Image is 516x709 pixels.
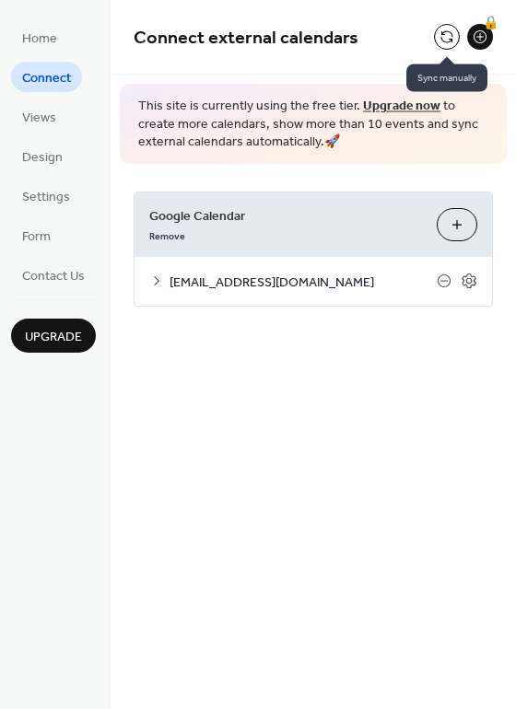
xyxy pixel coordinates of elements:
[11,62,82,92] a: Connect
[11,22,68,52] a: Home
[22,227,51,247] span: Form
[149,206,422,226] span: Google Calendar
[170,273,437,292] span: [EMAIL_ADDRESS][DOMAIN_NAME]
[22,109,56,128] span: Views
[22,267,85,286] span: Contact Us
[11,141,74,171] a: Design
[11,101,67,132] a: Views
[25,328,82,347] span: Upgrade
[138,98,488,152] span: This site is currently using the free tier. to create more calendars, show more than 10 events an...
[406,64,487,92] span: Sync manually
[11,260,96,290] a: Contact Us
[11,319,96,353] button: Upgrade
[149,229,185,242] span: Remove
[22,188,70,207] span: Settings
[11,220,62,250] a: Form
[134,20,358,56] span: Connect external calendars
[22,29,57,49] span: Home
[22,148,63,168] span: Design
[11,180,81,211] a: Settings
[22,69,71,88] span: Connect
[363,94,440,119] a: Upgrade now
